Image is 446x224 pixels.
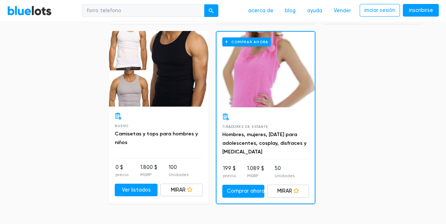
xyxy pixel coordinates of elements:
li: 1.089 $ [247,165,264,179]
a: Ver listados [115,184,158,197]
h6: Comprar ahora [222,37,271,46]
p: MSRP [140,171,157,178]
a: Camisetas y tops para hombres y niños [115,131,198,145]
a: blog [279,4,301,18]
input: Buscar inventario [82,4,204,17]
a: acerca de [242,4,279,18]
span: NUEVO [115,124,128,128]
a: inscribirse [403,4,439,17]
a: MIRAR [160,184,203,197]
li: 1.800 $ [140,163,157,178]
a: MIRAR [267,185,309,198]
li: 100 [169,163,188,178]
a: iniciar sesión [360,4,400,17]
a: Comprar ahora [217,32,315,107]
a: Vender [328,4,357,18]
p: precio [223,173,236,179]
li: 199 $ [223,165,236,179]
a: Hombres, mujeres, [DATE] para adolescentes, cosplay, disfraces y [MEDICAL_DATA] [222,131,306,155]
p: Unidades [275,173,295,179]
p: MSRP [247,173,264,179]
li: 0 $ [115,163,128,178]
a: Comprar ahora [222,185,264,198]
a: BlueLots [7,5,52,16]
a: ayuda [301,4,328,18]
p: Unidades [169,171,188,178]
p: precio [115,171,128,178]
span: TIRADORES DE ESTANTE [222,125,268,129]
li: 50 [275,165,295,179]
